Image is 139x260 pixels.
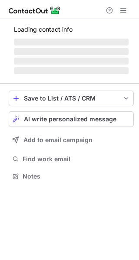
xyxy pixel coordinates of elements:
span: ‌ [14,39,129,45]
span: Notes [23,172,130,180]
button: save-profile-one-click [9,91,134,106]
span: Add to email campaign [23,136,93,143]
p: Loading contact info [14,26,129,33]
span: Find work email [23,155,130,163]
button: Add to email campaign [9,132,134,148]
span: ‌ [14,58,129,65]
span: AI write personalized message [24,116,116,123]
button: AI write personalized message [9,111,134,127]
span: ‌ [14,67,129,74]
button: Notes [9,170,134,182]
div: Save to List / ATS / CRM [24,95,119,102]
span: ‌ [14,48,129,55]
button: Find work email [9,153,134,165]
img: ContactOut v5.3.10 [9,5,61,16]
